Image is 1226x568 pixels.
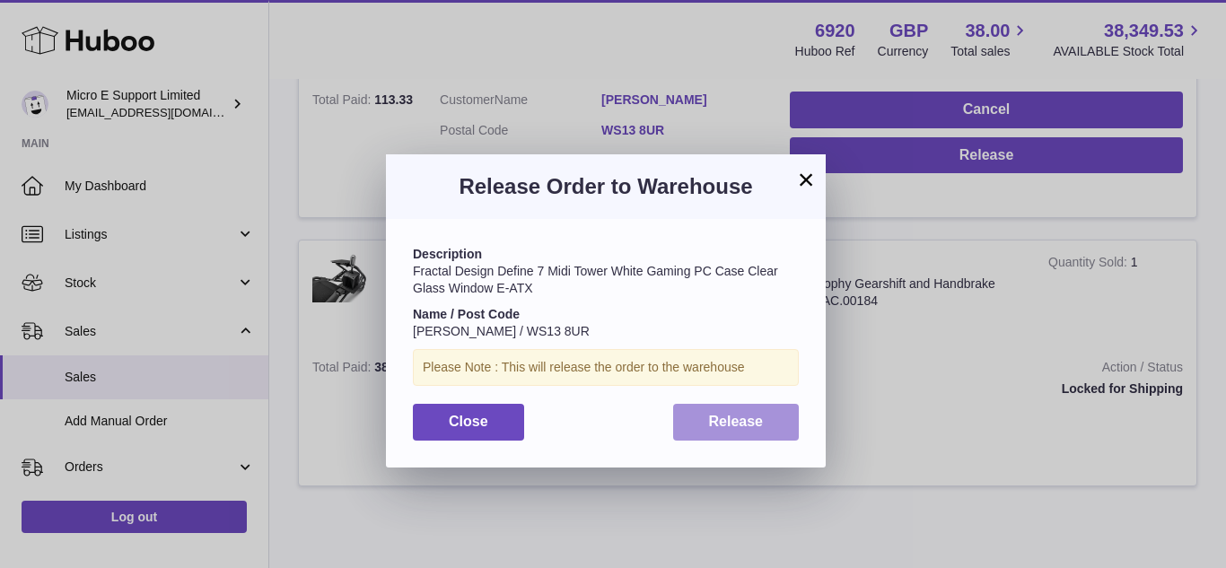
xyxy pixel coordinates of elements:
span: Close [449,414,488,429]
button: Close [413,404,524,441]
span: Release [709,414,764,429]
strong: Name / Post Code [413,307,520,321]
button: Release [673,404,800,441]
strong: Description [413,247,482,261]
div: Please Note : This will release the order to the warehouse [413,349,799,386]
h3: Release Order to Warehouse [413,172,799,201]
span: [PERSON_NAME] / WS13 8UR [413,324,590,338]
span: Fractal Design Define 7 Midi Tower White Gaming PC Case Clear Glass Window E-ATX [413,264,778,295]
button: × [795,169,817,190]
